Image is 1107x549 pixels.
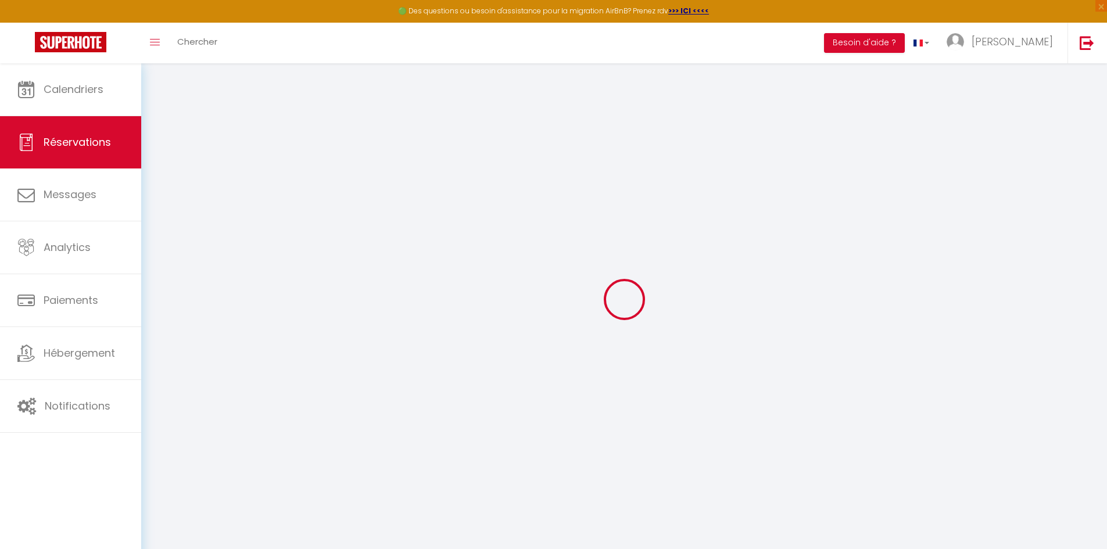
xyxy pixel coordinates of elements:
button: Besoin d'aide ? [824,33,905,53]
a: Chercher [169,23,226,63]
span: Calendriers [44,82,103,96]
img: Super Booking [35,32,106,52]
a: >>> ICI <<<< [668,6,709,16]
span: Messages [44,187,96,202]
span: Réservations [44,135,111,149]
span: Analytics [44,240,91,254]
span: Notifications [45,399,110,413]
span: Hébergement [44,346,115,360]
a: ... [PERSON_NAME] [938,23,1067,63]
span: Chercher [177,35,217,48]
span: Paiements [44,293,98,307]
img: logout [1080,35,1094,50]
img: ... [947,33,964,51]
span: [PERSON_NAME] [972,34,1053,49]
